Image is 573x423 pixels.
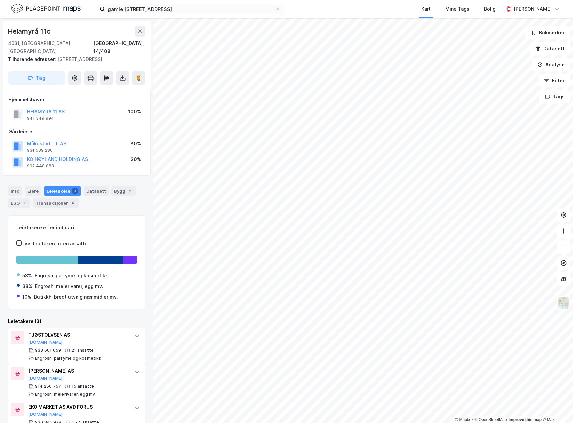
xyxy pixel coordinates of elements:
[445,5,469,13] div: Mine Tags
[11,3,81,15] img: logo.f888ab2527a4732fd821a326f86c7f29.svg
[525,26,570,39] button: Bokmerker
[35,272,108,280] div: Engrosh. parfyme og kosmetikk
[35,384,61,389] div: 914 250 757
[22,282,32,290] div: 38%
[69,200,76,206] div: 4
[72,188,78,194] div: 3
[35,356,101,361] div: Engrosh. parfyme og kosmetikk
[72,348,94,353] div: 21 ansatte
[72,384,94,389] div: 15 ansatte
[538,74,570,87] button: Filter
[35,282,103,290] div: Engrosh. meierivarer, egg mv.
[475,417,507,422] a: OpenStreetMap
[421,5,431,13] div: Kart
[21,200,28,206] div: 1
[8,56,57,62] span: Tilhørende adresser:
[35,348,61,353] div: 933 661 059
[111,186,136,196] div: Bygg
[130,140,141,148] div: 80%
[35,392,96,397] div: Engrosh. meierivarer, egg mv.
[44,186,81,196] div: Leietakere
[34,293,118,301] div: Butikkh. bredt utvalg nær.midler mv.
[8,39,93,55] div: 4031, [GEOGRAPHIC_DATA], [GEOGRAPHIC_DATA]
[8,55,140,63] div: [STREET_ADDRESS]
[8,26,52,37] div: Heiamyrå 11c
[8,71,65,85] button: Tag
[105,4,275,14] input: Søk på adresse, matrikkel, gårdeiere, leietakere eller personer
[22,272,32,280] div: 53%
[93,39,145,55] div: [GEOGRAPHIC_DATA], 14/408
[28,367,128,375] div: [PERSON_NAME] AS
[539,90,570,103] button: Tags
[22,293,31,301] div: 10%
[8,198,30,208] div: ESG
[25,186,41,196] div: Eiere
[28,412,63,417] button: [DOMAIN_NAME]
[84,186,109,196] div: Datasett
[27,148,53,153] div: 931 539 280
[33,198,79,208] div: Transaksjoner
[557,297,570,309] img: Z
[540,391,573,423] div: Kontrollprogram for chat
[28,340,63,345] button: [DOMAIN_NAME]
[28,376,63,381] button: [DOMAIN_NAME]
[514,5,552,13] div: [PERSON_NAME]
[8,317,145,325] div: Leietakere (3)
[509,417,542,422] a: Improve this map
[24,240,88,248] div: Vis leietakere uten ansatte
[530,42,570,55] button: Datasett
[532,58,570,71] button: Analyse
[16,224,137,232] div: Leietakere etter industri
[484,5,496,13] div: Bolig
[27,116,54,121] div: 941 349 994
[27,163,54,169] div: 992 448 083
[28,403,128,411] div: EKO MARKET AS AVD FORUS
[8,96,145,104] div: Hjemmelshaver
[131,155,141,163] div: 20%
[8,186,22,196] div: Info
[540,391,573,423] iframe: Chat Widget
[28,331,128,339] div: TJØSTOLVSEN AS
[8,128,145,136] div: Gårdeiere
[127,188,133,194] div: 2
[128,108,141,116] div: 100%
[455,417,473,422] a: Mapbox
